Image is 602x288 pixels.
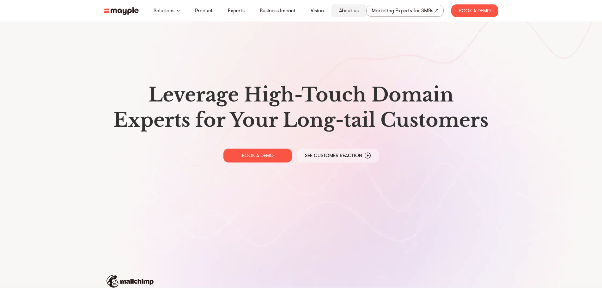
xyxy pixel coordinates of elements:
[242,152,274,159] p: BOOK A DEMO
[104,7,139,15] img: mayple-logo
[570,258,602,288] iframe: Chat Widget
[106,275,154,288] img: mailchimp-logo
[305,152,362,159] p: See Customer Reaction
[372,6,433,15] div: Marketing Experts for SMBs
[339,7,359,15] a: About us
[223,149,292,162] a: BOOK A DEMO
[260,7,295,15] a: Business Impact
[177,10,180,12] img: arrow-down
[451,4,498,17] div: Book A Demo
[570,258,602,288] div: וידג'ט של צ'אט
[109,82,493,133] h1: Leverage High-Touch Domain Experts for Your Long-tail Customers
[366,5,444,17] a: Marketing Experts for SMBs
[154,7,174,15] a: Solutions
[297,149,379,162] a: See Customer Reaction
[311,7,324,15] a: Vision
[228,7,245,15] a: Experts
[195,7,213,15] a: Product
